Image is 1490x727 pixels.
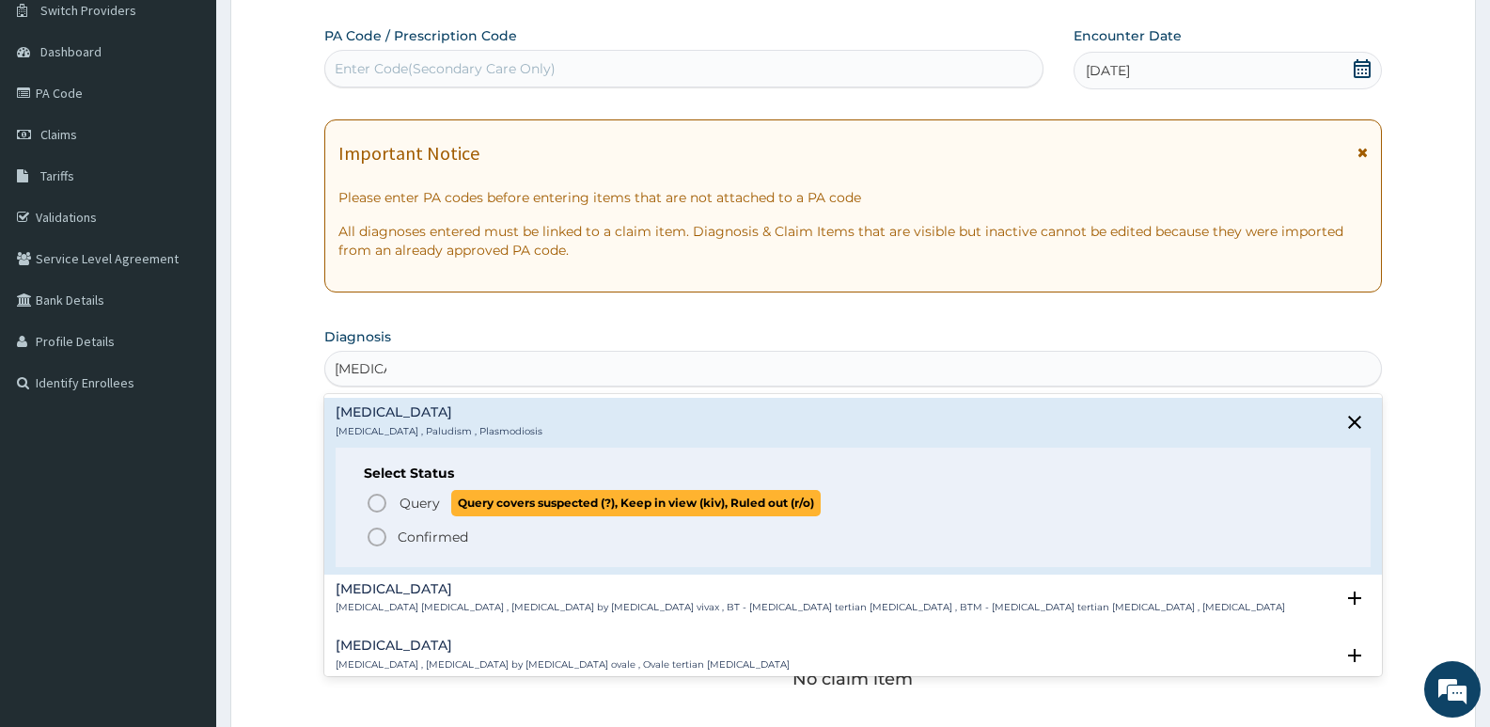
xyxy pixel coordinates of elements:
div: Enter Code(Secondary Care Only) [335,59,556,78]
div: Chat with us now [98,105,316,130]
p: [MEDICAL_DATA] [MEDICAL_DATA] , [MEDICAL_DATA] by [MEDICAL_DATA] vivax , BT - [MEDICAL_DATA] tert... [336,601,1285,614]
h4: [MEDICAL_DATA] [336,582,1285,596]
p: [MEDICAL_DATA] , Paludism , Plasmodiosis [336,425,542,438]
span: Query [400,494,440,513]
span: Claims [40,126,77,143]
p: All diagnoses entered must be linked to a claim item. Diagnosis & Claim Items that are visible bu... [338,222,1368,260]
i: open select status [1343,644,1366,667]
i: status option query [366,492,388,514]
img: d_794563401_company_1708531726252_794563401 [35,94,76,141]
label: Encounter Date [1074,26,1182,45]
p: [MEDICAL_DATA] , [MEDICAL_DATA] by [MEDICAL_DATA] ovale , Ovale tertian [MEDICAL_DATA] [336,658,790,672]
span: Query covers suspected (?), Keep in view (kiv), Ruled out (r/o) [451,490,821,515]
span: [DATE] [1086,61,1130,80]
label: PA Code / Prescription Code [324,26,517,45]
h4: [MEDICAL_DATA] [336,639,790,653]
label: Diagnosis [324,327,391,346]
i: open select status [1343,587,1366,609]
p: No claim item [792,670,913,688]
p: Please enter PA codes before entering items that are not attached to a PA code [338,188,1368,207]
span: We're online! [109,237,259,427]
div: Minimize live chat window [308,9,353,55]
h1: Important Notice [338,143,479,164]
span: Switch Providers [40,2,136,19]
span: Dashboard [40,43,102,60]
i: close select status [1343,411,1366,434]
span: Tariffs [40,167,74,184]
textarea: Type your message and hit 'Enter' [9,514,358,579]
p: Confirmed [398,528,468,546]
i: status option filled [366,526,388,548]
h6: Select Status [364,466,1342,481]
h4: [MEDICAL_DATA] [336,405,542,419]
